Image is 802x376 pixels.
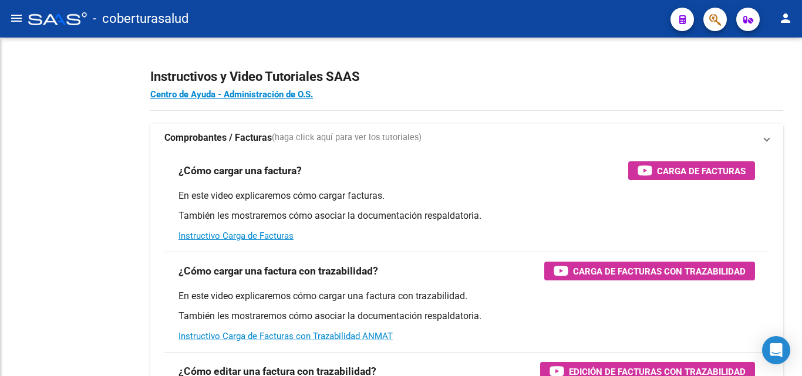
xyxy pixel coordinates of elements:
span: Carga de Facturas con Trazabilidad [573,264,746,279]
p: También les mostraremos cómo asociar la documentación respaldatoria. [178,310,755,323]
div: Open Intercom Messenger [762,336,790,364]
p: En este video explicaremos cómo cargar una factura con trazabilidad. [178,290,755,303]
h3: ¿Cómo cargar una factura? [178,162,302,179]
span: - coberturasalud [93,6,188,32]
h2: Instructivos y Video Tutoriales SAAS [150,66,783,88]
strong: Comprobantes / Facturas [164,131,272,144]
p: También les mostraremos cómo asociar la documentación respaldatoria. [178,209,755,222]
h3: ¿Cómo cargar una factura con trazabilidad? [178,263,378,279]
mat-icon: person [779,11,793,25]
span: Carga de Facturas [657,164,746,178]
a: Instructivo Carga de Facturas con Trazabilidad ANMAT [178,331,393,341]
button: Carga de Facturas [628,161,755,180]
a: Instructivo Carga de Facturas [178,231,294,241]
span: (haga click aquí para ver los tutoriales) [272,131,422,144]
button: Carga de Facturas con Trazabilidad [544,262,755,280]
mat-icon: menu [9,11,23,25]
mat-expansion-panel-header: Comprobantes / Facturas(haga click aquí para ver los tutoriales) [150,124,783,152]
p: En este video explicaremos cómo cargar facturas. [178,189,755,202]
a: Centro de Ayuda - Administración de O.S. [150,89,313,100]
